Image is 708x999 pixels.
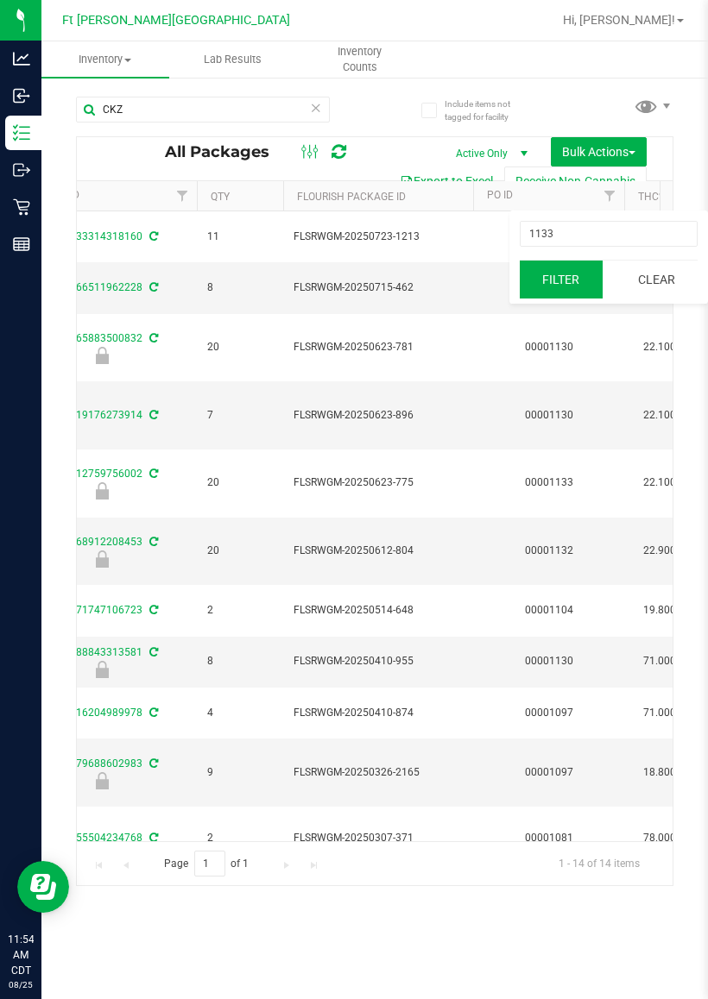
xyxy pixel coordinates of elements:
[46,281,142,293] a: 1114366511962228
[46,409,142,421] a: 8760319176273914
[294,764,463,781] span: FLSRWGM-20250326-2165
[4,772,199,789] div: Administrative Hold
[635,701,691,726] span: 71.0000
[525,766,573,778] a: 00001097
[147,281,158,293] span: Sync from Compliance System
[13,50,30,67] inline-svg: Analytics
[635,403,691,428] span: 22.1000
[4,347,199,364] div: Newly Received
[525,544,573,556] a: 00001132
[147,646,158,658] span: Sync from Compliance System
[635,598,691,623] span: 19.8000
[294,830,463,846] span: FLSRWGM-20250307-371
[13,124,30,141] inline-svg: Inventory
[207,407,273,424] span: 7
[207,830,273,846] span: 2
[147,757,158,770] span: Sync from Compliance System
[562,145,635,159] span: Bulk Actions
[509,210,708,304] form: Show items with value that:
[13,198,30,216] inline-svg: Retail
[635,826,691,851] span: 78.0000
[487,189,513,201] a: PO ID
[4,550,199,568] div: Launch Hold
[445,97,531,123] span: Include items not tagged for facility
[211,191,230,203] a: Qty
[13,236,30,253] inline-svg: Reports
[46,332,142,344] a: 8926765883500832
[207,764,273,781] span: 9
[13,87,30,104] inline-svg: Inbound
[46,604,142,616] a: 7603971747106723
[207,280,273,296] span: 8
[294,280,463,296] span: FLSRWGM-20250715-462
[638,191,667,203] a: THC%
[635,760,691,785] span: 18.8000
[635,470,691,495] span: 22.1000
[147,536,158,548] span: Sync from Compliance System
[62,13,290,28] span: Ft [PERSON_NAME][GEOGRAPHIC_DATA]
[294,705,463,721] span: FLSRWGM-20250410-874
[297,44,423,75] span: Inventory Counts
[149,851,263,877] span: Page of 1
[207,653,273,669] span: 8
[147,604,158,616] span: Sync from Compliance System
[596,181,624,210] a: Filter
[147,468,158,480] span: Sync from Compliance System
[504,166,647,196] button: Receive Non-Cannabis
[635,649,691,674] span: 71.0000
[297,191,406,203] a: Flourish Package ID
[147,707,158,719] span: Sync from Compliance System
[41,41,169,78] a: Inventory
[545,851,654,876] span: 1 - 14 of 14 items
[207,339,273,355] span: 20
[525,655,573,667] a: 00001130
[525,707,573,719] a: 00001097
[147,409,158,421] span: Sync from Compliance System
[525,832,573,844] a: 00001081
[520,221,698,247] input: Value
[4,482,199,499] div: Newly Received
[207,474,273,491] span: 20
[294,543,463,559] span: FLSRWGM-20250612-804
[46,536,142,548] a: 6010568912208453
[147,832,158,844] span: Sync from Compliance System
[525,409,573,421] a: 00001130
[207,229,273,245] span: 11
[207,602,273,619] span: 2
[147,332,158,344] span: Sync from Compliance System
[635,335,691,360] span: 22.1000
[310,97,322,119] span: Clear
[165,142,287,161] span: All Packages
[46,832,142,844] a: 0721255504234768
[294,653,463,669] span: FLSRWGM-20250410-955
[563,13,675,27] span: Hi, [PERSON_NAME]!
[520,261,603,298] button: Filter
[207,705,273,721] span: 4
[13,161,30,179] inline-svg: Outbound
[8,932,34,978] p: 11:54 AM CDT
[76,97,330,123] input: Search Package ID, Item Name, SKU, Lot or Part Number...
[294,229,463,245] span: FLSRWGM-20250723-1213
[615,261,698,298] button: Clear
[41,52,169,67] span: Inventory
[4,661,199,678] div: Newly Received
[635,538,691,563] span: 22.9000
[207,543,273,559] span: 20
[551,137,647,166] button: Bulk Actions
[389,166,504,196] button: Export to Excel
[525,476,573,488] a: 00001133
[294,474,463,491] span: FLSRWGM-20250623-775
[194,851,225,877] input: 1
[296,41,424,78] a: Inventory Counts
[525,341,573,353] a: 00001130
[46,230,142,242] a: 2894033314318160
[169,41,297,78] a: Lab Results
[8,978,34,991] p: 08/25
[294,339,463,355] span: FLSRWGM-20250623-781
[46,707,142,719] a: 2889416204989978
[46,757,142,770] a: 8767479688602983
[525,604,573,616] a: 00001104
[17,861,69,913] iframe: Resource center
[46,468,142,480] a: 9517612759756002
[46,646,142,658] a: 0757588843313581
